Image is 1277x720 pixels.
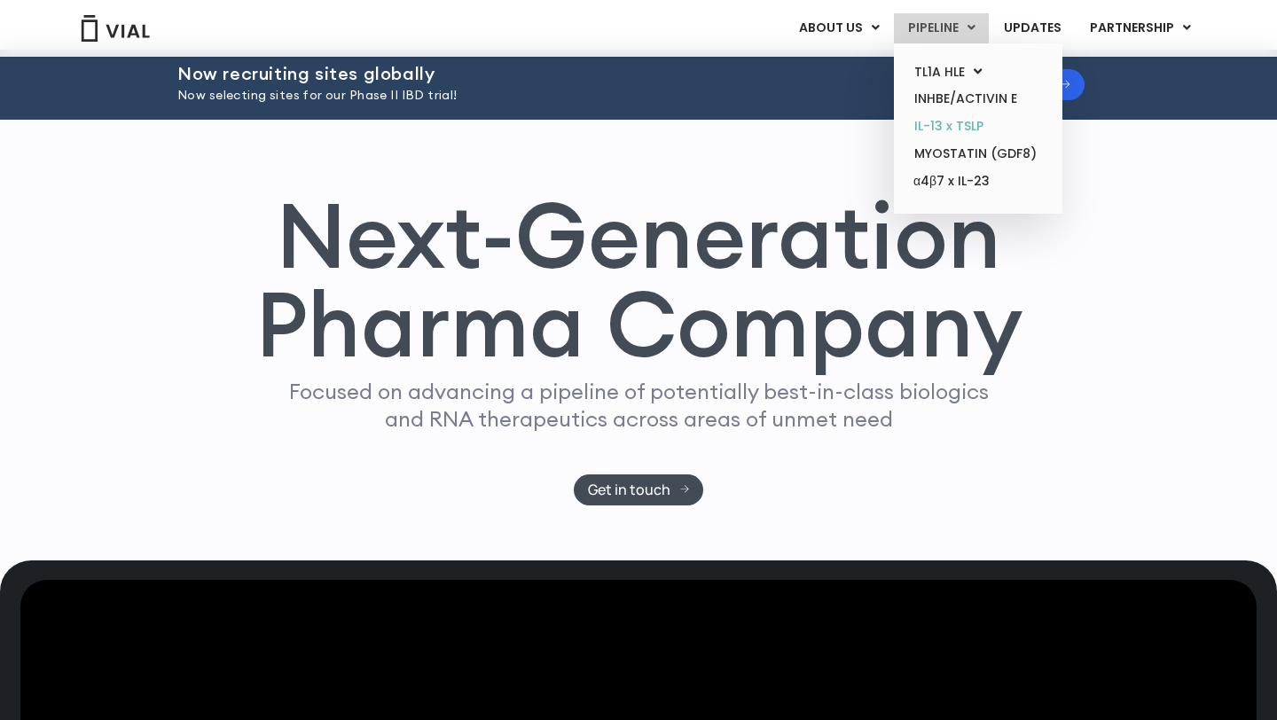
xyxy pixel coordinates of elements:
a: ABOUT USMenu Toggle [785,13,893,43]
a: Get in touch [574,474,704,505]
a: PIPELINEMenu Toggle [894,13,989,43]
h1: Next-Generation Pharma Company [255,191,1022,370]
img: Vial Logo [80,15,151,42]
a: PARTNERSHIPMenu Toggle [1076,13,1205,43]
span: Get in touch [588,483,670,497]
a: UPDATES [990,13,1075,43]
a: INHBE/ACTIVIN E [900,85,1055,113]
p: Now selecting sites for our Phase II IBD trial! [177,86,910,106]
a: α4β7 x IL-23 [900,168,1055,196]
a: TL1A HLEMenu Toggle [900,59,1055,86]
a: IL-13 x TSLP [900,113,1055,140]
p: Focused on advancing a pipeline of potentially best-in-class biologics and RNA therapeutics acros... [281,378,996,433]
a: MYOSTATIN (GDF8) [900,140,1055,168]
h2: Now recruiting sites globally [177,64,910,83]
